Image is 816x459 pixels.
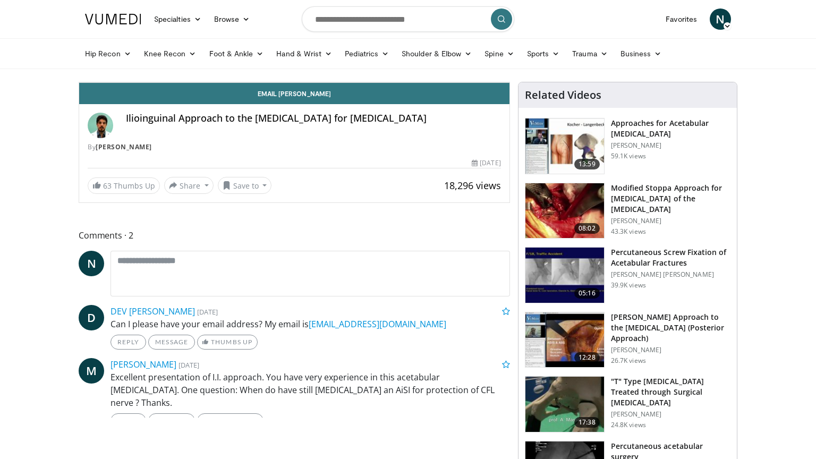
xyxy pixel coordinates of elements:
[611,141,730,150] p: [PERSON_NAME]
[218,177,272,194] button: Save to
[96,142,152,151] a: [PERSON_NAME]
[659,8,703,30] a: Favorites
[309,318,446,330] a: [EMAIL_ADDRESS][DOMAIN_NAME]
[611,270,730,279] p: [PERSON_NAME] [PERSON_NAME]
[525,183,730,239] a: 08:02 Modified Stoppa Approach for [MEDICAL_DATA] of the [MEDICAL_DATA] [PERSON_NAME] 43.3K views
[611,227,646,236] p: 43.3K views
[611,356,646,365] p: 26.7K views
[88,177,160,194] a: 63 Thumbs Up
[525,247,730,303] a: 05:16 Percutaneous Screw Fixation of Acetabular Fractures [PERSON_NAME] [PERSON_NAME] 39.9K views
[79,358,104,384] a: M
[611,247,730,268] h3: Percutaneous Screw Fixation of Acetabular Fractures
[148,413,195,428] a: Message
[126,113,501,124] h4: Ilioinguinal Approach to the [MEDICAL_DATA] for [MEDICAL_DATA]
[525,377,604,432] img: W88ObRy9Q_ug1lM35hMDoxOjBrOw-uIx_1.150x105_q85_crop-smart_upscale.jpg
[611,217,730,225] p: [PERSON_NAME]
[525,118,604,174] img: 289877_0000_1.png.150x105_q85_crop-smart_upscale.jpg
[611,376,730,408] h3: "T" Type [MEDICAL_DATA] Treated through Surgical [MEDICAL_DATA]
[103,181,112,191] span: 63
[197,413,263,428] a: 1 Thumbs Up
[110,318,510,330] p: Can I please have your email address? My email is
[611,421,646,429] p: 24.8K views
[110,359,176,370] a: [PERSON_NAME]
[79,82,509,83] video-js: Video Player
[525,376,730,432] a: 17:38 "T" Type [MEDICAL_DATA] Treated through Surgical [MEDICAL_DATA] [PERSON_NAME] 24.8K views
[525,118,730,174] a: 13:59 Approaches for Acetabular [MEDICAL_DATA] [PERSON_NAME] 59.1K views
[611,152,646,160] p: 59.1K views
[566,43,614,64] a: Trauma
[710,8,731,30] a: N
[611,183,730,215] h3: Modified Stoppa Approach for [MEDICAL_DATA] of the [MEDICAL_DATA]
[521,43,566,64] a: Sports
[211,416,215,424] span: 1
[79,305,104,330] a: D
[208,8,257,30] a: Browse
[302,6,514,32] input: Search topics, interventions
[148,8,208,30] a: Specialties
[148,335,195,350] a: Message
[574,417,600,428] span: 17:38
[611,346,730,354] p: [PERSON_NAME]
[478,43,520,64] a: Spine
[395,43,478,64] a: Shoulder & Elbow
[444,179,501,192] span: 18,296 views
[574,159,600,169] span: 13:59
[472,158,500,168] div: [DATE]
[164,177,214,194] button: Share
[338,43,395,64] a: Pediatrics
[614,43,668,64] a: Business
[110,371,510,409] p: Excellent presentation of I.I. approach. You have very experience in this acetabular [MEDICAL_DAT...
[197,335,257,350] a: Thumbs Up
[88,142,501,152] div: By
[110,305,195,317] a: DEV [PERSON_NAME]
[203,43,270,64] a: Foot & Ankle
[79,228,510,242] span: Comments 2
[525,248,604,303] img: 134112_0000_1.png.150x105_q85_crop-smart_upscale.jpg
[138,43,203,64] a: Knee Recon
[79,83,509,104] a: Email [PERSON_NAME]
[525,312,604,368] img: a7802dcb-a1f5-4745-8906-e9ce72290926.150x105_q85_crop-smart_upscale.jpg
[110,413,146,428] a: Reply
[611,281,646,290] p: 39.9K views
[611,312,730,344] h3: [PERSON_NAME] Approach to the [MEDICAL_DATA] (Posterior Approach)
[85,14,141,24] img: VuMedi Logo
[525,312,730,368] a: 12:28 [PERSON_NAME] Approach to the [MEDICAL_DATA] (Posterior Approach) [PERSON_NAME] 26.7K views
[270,43,338,64] a: Hand & Wrist
[79,251,104,276] a: N
[574,223,600,234] span: 08:02
[88,113,113,138] img: Avatar
[178,360,199,370] small: [DATE]
[197,307,218,317] small: [DATE]
[574,288,600,299] span: 05:16
[611,118,730,139] h3: Approaches for Acetabular [MEDICAL_DATA]
[611,410,730,419] p: [PERSON_NAME]
[574,352,600,363] span: 12:28
[525,89,601,101] h4: Related Videos
[79,43,138,64] a: Hip Recon
[110,335,146,350] a: Reply
[525,183,604,239] img: f3295678-8bed-4037-ac70-87846832ee0b.150x105_q85_crop-smart_upscale.jpg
